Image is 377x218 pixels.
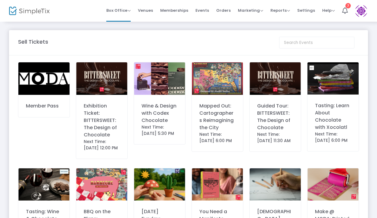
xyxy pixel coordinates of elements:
img: SimpleTix-BBQontheplaza1.png [76,168,127,201]
div: Tasting: Learn About Chocolate with Xocolatl [315,102,351,131]
div: Next Time: [DATE] 5:30 PM [142,124,178,137]
img: SimpleTix-Bittersweet.png [76,62,127,95]
span: Orders [216,3,231,18]
img: XocolatlSimpleTixTasting.png [307,62,359,95]
img: Simpletix-Blockprinting.png [307,168,359,201]
div: Next Time: [DATE] 12:00 PM [84,139,120,151]
input: Search Events [279,37,354,48]
span: Memberships [160,3,188,18]
img: SimpleTix-CodexChocolate1.png [134,62,185,95]
div: 7 [345,3,351,8]
img: masterlogo.jpg [18,62,70,95]
span: Marketing [238,8,263,13]
span: Settings [297,3,315,18]
img: 638840591489771340SimpleTix-Bittersweet.png [250,62,301,95]
span: Events [195,3,209,18]
div: Next Time: [DATE] 11:30 AM [257,131,293,144]
div: Mapped Out: Cartographers Reimagining the City [199,102,235,131]
span: Help [322,8,335,13]
img: 638915716486855131SimpleTixTemplate.png [134,168,185,201]
div: Exhibition Ticket: BITTERSWEET: The Design of Chocolate [84,102,120,139]
div: Wine & Design with Codex Chocolate [142,102,178,124]
span: Venues [138,3,153,18]
div: Next Time: [DATE] 6:00 PM [199,131,235,144]
div: Next Time: [DATE] 6:00 PM [315,131,351,144]
img: 638917447034964512SimpleTixTemplate.png [18,168,70,201]
img: SimpleTix-MappedOut3.png [192,62,243,95]
span: Box Office [106,8,131,13]
span: Reports [270,8,290,13]
div: Guided Tour: BITTERSWEET: The Design of Chocolate [257,102,293,131]
img: shutterstock1283091745.jpg [250,168,301,201]
div: Member Pass [26,102,62,110]
img: SimpleTix-Catalyst-Manifesto.png [192,168,243,201]
m-panel-title: Sell Tickets [18,38,48,46]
